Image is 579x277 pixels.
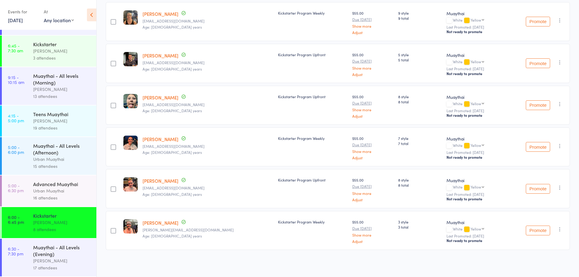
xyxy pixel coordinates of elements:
[2,36,96,67] a: 6:45 -7:30 amKickstarter[PERSON_NAME]3 attendees
[398,10,441,16] span: 9 style
[446,185,502,190] div: White
[352,10,393,34] div: $55.00
[398,16,441,21] span: 9 total
[526,58,550,68] button: Promote
[398,57,441,62] span: 5 total
[470,18,481,22] div: Yellow
[2,207,96,238] a: 6:00 -6:45 pmKickstarter[PERSON_NAME]8 attendees
[352,94,393,118] div: $55.00
[278,136,347,141] div: Kickstarter Program Weekly
[526,142,550,152] button: Promote
[352,24,393,28] a: Show more
[352,72,393,76] a: Adjust
[446,25,502,29] small: Last Promoted: [DATE]
[446,29,502,34] div: Not ready to promote
[8,43,23,53] time: 6:45 - 7:30 am
[526,17,550,26] button: Promote
[8,113,24,123] time: 4:15 - 5:00 pm
[123,94,138,108] img: image1757556730.png
[446,234,502,238] small: Last Promoted: [DATE]
[470,185,481,189] div: Yellow
[33,124,91,131] div: 19 attendees
[2,67,96,105] a: 9:15 -10:15 amMuaythai - All levels (Morning)[PERSON_NAME]13 attendees
[398,177,441,182] span: 8 style
[33,117,91,124] div: [PERSON_NAME]
[33,72,91,86] div: Muaythai - All levels (Morning)
[33,244,91,257] div: Muaythai - All Levels (Evening)
[470,143,481,147] div: Yellow
[352,156,393,160] a: Adjust
[143,220,178,226] a: [PERSON_NAME]
[33,264,91,271] div: 17 attendees
[143,102,274,107] small: sophiekenn@icloud.com
[398,219,441,224] span: 3 style
[143,66,202,71] span: Age: [DEMOGRAPHIC_DATA] years
[352,30,393,34] a: Adjust
[446,18,502,23] div: White
[278,177,347,182] div: Kickstarter Program Upfront
[398,224,441,230] span: 3 total
[44,7,74,17] div: At
[33,156,91,163] div: Urban Muaythai
[470,102,481,106] div: Yellow
[446,155,502,160] div: Not ready to promote
[8,183,24,193] time: 5:00 - 6:30 pm
[143,178,178,184] a: [PERSON_NAME]
[8,145,24,154] time: 5:00 - 6:00 pm
[446,67,502,71] small: Last Promoted: [DATE]
[143,52,178,59] a: [PERSON_NAME]
[352,108,393,112] a: Show more
[526,226,550,235] button: Promote
[526,100,550,110] button: Promote
[123,10,138,25] img: image1755636754.png
[352,239,393,243] a: Adjust
[33,93,91,100] div: 13 attendees
[33,54,91,61] div: 3 attendees
[446,219,502,225] div: Muaythai
[446,102,502,107] div: White
[352,114,393,118] a: Adjust
[446,60,502,65] div: White
[352,149,393,153] a: Show more
[33,47,91,54] div: [PERSON_NAME]
[446,109,502,113] small: Last Promoted: [DATE]
[352,198,393,202] a: Adjust
[33,41,91,47] div: Kickstarter
[446,10,502,16] div: Muaythai
[278,52,347,57] div: Kickstarter Program Upfront
[2,106,96,137] a: 4:15 -5:00 pmTeens Muaythai[PERSON_NAME]19 attendees
[8,75,24,85] time: 9:15 - 10:15 am
[8,215,24,224] time: 6:00 - 6:45 pm
[143,24,202,29] span: Age: [DEMOGRAPHIC_DATA] years
[8,246,23,256] time: 6:30 - 7:30 pm
[352,143,393,147] small: Due [DATE]
[33,181,91,187] div: Advanced Muaythai
[446,177,502,183] div: Muaythai
[446,71,502,76] div: Not ready to promote
[33,163,91,170] div: 15 attendees
[446,113,502,118] div: Not ready to promote
[143,150,202,155] span: Age: [DEMOGRAPHIC_DATA] years
[2,137,96,175] a: 5:00 -6:00 pmMuaythai - All Levels (Afternoon)Urban Muaythai15 attendees
[352,226,393,230] small: Due [DATE]
[143,11,178,17] a: [PERSON_NAME]
[278,219,347,224] div: Kickstarter Program Weekly
[33,86,91,93] div: [PERSON_NAME]
[446,196,502,201] div: Not ready to promote
[8,17,23,23] a: [DATE]
[278,94,347,99] div: Kickstarter Program Upfront
[398,52,441,57] span: 5 style
[446,52,502,58] div: Muaythai
[446,238,502,243] div: Not ready to promote
[33,142,91,156] div: Muaythai - All Levels (Afternoon)
[33,111,91,117] div: Teens Muaythai
[143,233,202,238] span: Age: [DEMOGRAPHIC_DATA] years
[398,94,441,99] span: 8 style
[33,219,91,226] div: [PERSON_NAME]
[143,228,274,232] small: jack-rayner@hotmail.com
[33,187,91,194] div: Urban Muaythai
[123,219,138,234] img: image1757406109.png
[398,99,441,104] span: 8 total
[446,94,502,100] div: Muaythai
[143,19,274,23] small: beninav@hotmail.com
